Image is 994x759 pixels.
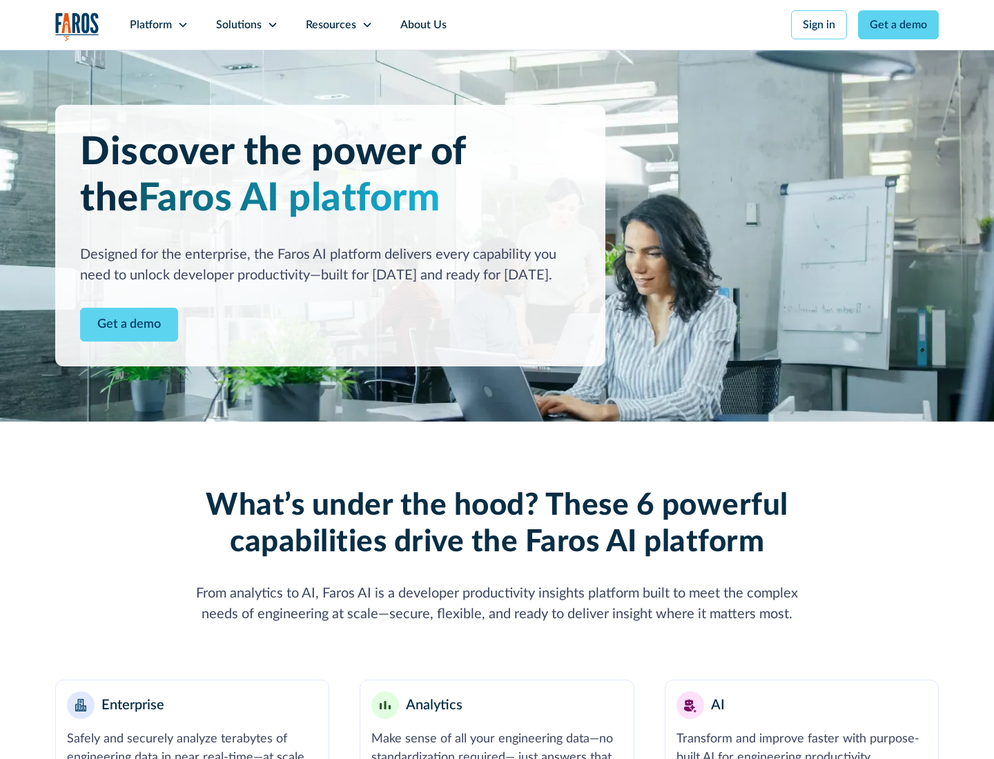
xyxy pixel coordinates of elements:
span: Faros AI platform [138,179,440,218]
div: Resources [306,17,356,33]
a: Contact Modal [80,308,178,342]
img: Enterprise building blocks or structure icon [75,699,86,711]
a: Sign in [791,10,847,39]
a: Get a demo [858,10,939,39]
h2: What’s under the hood? These 6 powerful capabilities drive the Faros AI platform [179,488,815,561]
div: Enterprise [101,695,164,716]
div: Analytics [406,695,462,716]
a: home [55,12,99,41]
div: Platform [130,17,172,33]
img: AI robot or assistant icon [679,694,701,716]
div: Solutions [216,17,262,33]
div: From analytics to AI, Faros AI is a developer productivity insights platform built to meet the co... [179,583,815,624]
h1: Discover the power of the [80,130,581,222]
div: AI [711,695,725,716]
img: Minimalist bar chart analytics icon [380,701,391,710]
img: Logo of the analytics and reporting company Faros. [55,12,99,41]
div: Designed for the enterprise, the Faros AI platform delivers every capability you need to unlock d... [80,244,581,286]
